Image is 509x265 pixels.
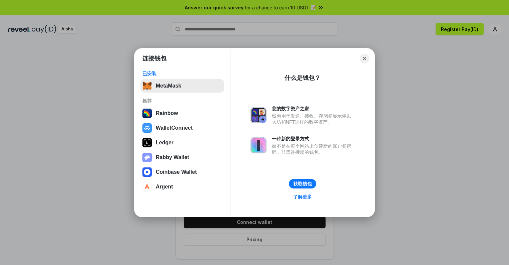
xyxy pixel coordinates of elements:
img: svg+xml,%3Csvg%20xmlns%3D%22http%3A%2F%2Fwww.w3.org%2F2000%2Fsvg%22%20fill%3D%22none%22%20viewBox... [250,137,267,153]
div: 了解更多 [293,194,312,200]
div: Coinbase Wallet [156,169,197,175]
img: svg+xml,%3Csvg%20xmlns%3D%22http%3A%2F%2Fwww.w3.org%2F2000%2Fsvg%22%20fill%3D%22none%22%20viewBox... [250,107,267,123]
div: 钱包用于发送、接收、存储和显示像以太坊和NFT这样的数字资产。 [272,113,355,125]
img: svg+xml,%3Csvg%20width%3D%2228%22%20height%3D%2228%22%20viewBox%3D%220%200%2028%2028%22%20fill%3D... [142,167,152,177]
div: 获取钱包 [293,181,312,187]
div: 已安装 [142,71,222,77]
button: Rainbow [140,107,224,120]
button: Argent [140,180,224,193]
button: Close [360,54,369,63]
img: svg+xml,%3Csvg%20fill%3D%22none%22%20height%3D%2233%22%20viewBox%3D%220%200%2035%2033%22%20width%... [142,81,152,91]
img: svg+xml,%3Csvg%20xmlns%3D%22http%3A%2F%2Fwww.w3.org%2F2000%2Fsvg%22%20width%3D%2228%22%20height%3... [142,138,152,147]
div: Ledger [156,140,173,146]
button: Coinbase Wallet [140,165,224,179]
button: WalletConnect [140,121,224,135]
div: Rabby Wallet [156,154,189,160]
img: svg+xml,%3Csvg%20xmlns%3D%22http%3A%2F%2Fwww.w3.org%2F2000%2Fsvg%22%20fill%3D%22none%22%20viewBox... [142,153,152,162]
h1: 连接钱包 [142,54,166,62]
img: svg+xml,%3Csvg%20width%3D%22120%22%20height%3D%22120%22%20viewBox%3D%220%200%20120%20120%22%20fil... [142,109,152,118]
div: 一种新的登录方式 [272,136,355,142]
div: Argent [156,184,173,190]
div: 推荐 [142,98,222,104]
button: Ledger [140,136,224,149]
img: svg+xml,%3Csvg%20width%3D%2228%22%20height%3D%2228%22%20viewBox%3D%220%200%2028%2028%22%20fill%3D... [142,182,152,191]
button: 获取钱包 [289,179,316,188]
div: 您的数字资产之家 [272,106,355,112]
button: Rabby Wallet [140,151,224,164]
button: MetaMask [140,79,224,93]
div: MetaMask [156,83,181,89]
div: WalletConnect [156,125,193,131]
div: 什么是钱包？ [285,74,321,82]
a: 了解更多 [289,192,316,201]
div: Rainbow [156,110,178,116]
img: svg+xml,%3Csvg%20width%3D%2228%22%20height%3D%2228%22%20viewBox%3D%220%200%2028%2028%22%20fill%3D... [142,123,152,133]
div: 而不是在每个网站上创建新的账户和密码，只需连接您的钱包。 [272,143,355,155]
